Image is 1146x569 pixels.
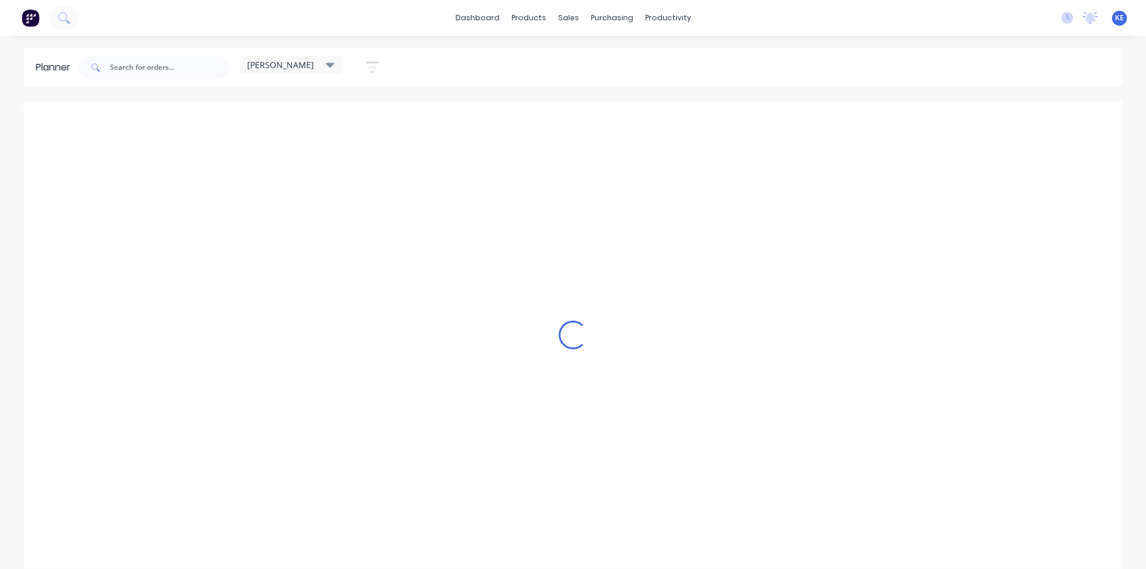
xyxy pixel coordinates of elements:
[639,9,697,27] div: productivity
[552,9,585,27] div: sales
[506,9,552,27] div: products
[247,59,314,71] span: [PERSON_NAME]
[36,60,76,75] div: Planner
[110,56,228,79] input: Search for orders...
[21,9,39,27] img: Factory
[585,9,639,27] div: purchasing
[1115,13,1124,23] span: KE
[449,9,506,27] a: dashboard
